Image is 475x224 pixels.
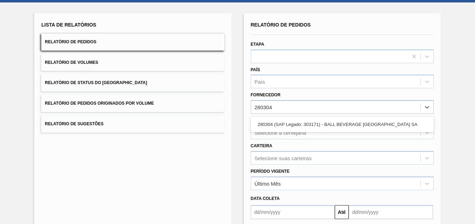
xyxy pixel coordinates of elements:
span: Data coleta [251,196,280,201]
button: Relatório de Status do [GEOGRAPHIC_DATA] [41,74,224,91]
div: 280304 (SAP Legado: 303171) - BALL BEVERAGE [GEOGRAPHIC_DATA] SA [251,118,434,131]
div: País [255,79,265,85]
input: dd/mm/yyyy [349,205,433,219]
span: Relatório de Pedidos [45,39,96,44]
button: Até [335,205,349,219]
span: Relatório de Pedidos Originados por Volume [45,101,154,106]
label: Fornecedor [251,92,281,97]
span: Relatório de Pedidos [251,22,311,28]
input: dd/mm/yyyy [251,205,335,219]
button: Relatório de Volumes [41,54,224,71]
div: Selecione suas carteiras [255,155,312,161]
label: Período Vigente [251,169,290,174]
div: Selecione a cervejaria [255,129,306,135]
span: Relatório de Status do [GEOGRAPHIC_DATA] [45,80,147,85]
span: Relatório de Volumes [45,60,98,65]
span: Lista de Relatórios [41,22,96,28]
button: Relatório de Pedidos [41,33,224,51]
button: Relatório de Sugestões [41,115,224,133]
label: País [251,67,260,72]
label: Etapa [251,42,264,47]
button: Relatório de Pedidos Originados por Volume [41,95,224,112]
div: Último Mês [255,180,281,186]
label: Carteira [251,143,272,148]
span: Relatório de Sugestões [45,121,104,126]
